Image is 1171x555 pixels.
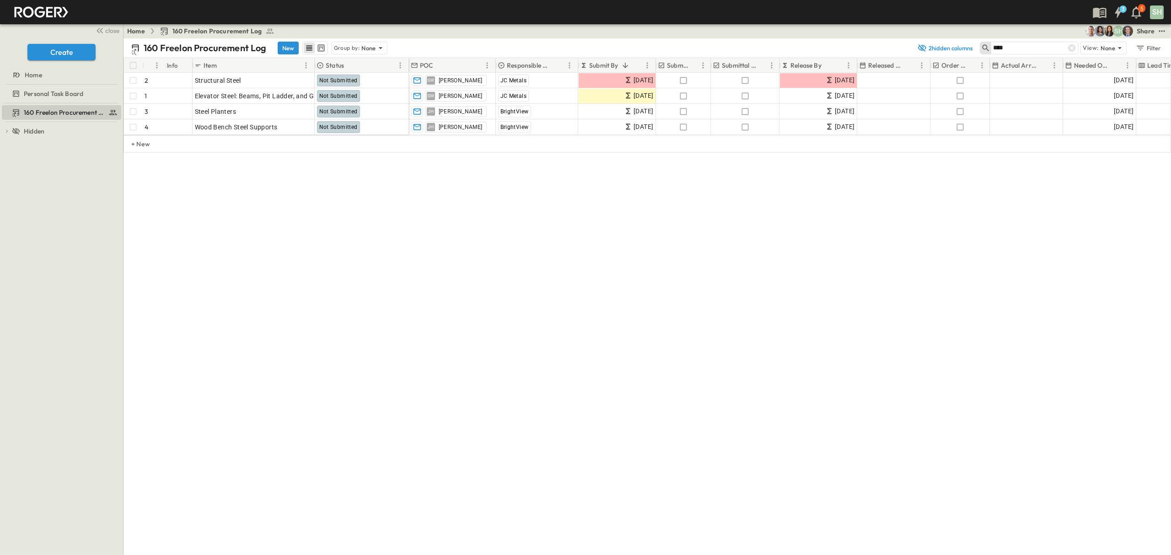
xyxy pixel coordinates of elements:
[1150,5,1164,19] div: SH
[2,106,119,119] a: 160 Freelon Procurement Log
[500,108,529,115] span: BrightView
[667,61,688,70] p: Submitted?
[969,60,979,70] button: Sort
[1114,106,1133,117] span: [DATE]
[634,106,653,117] span: [DATE]
[435,60,446,70] button: Sort
[1104,26,1115,37] img: Kim Bowen (kbowen@cahill-sf.com)
[835,122,854,132] span: [DATE]
[1149,5,1165,20] button: SH
[500,77,527,84] span: JC Metals
[195,76,241,85] span: Structural Steel
[278,42,299,54] button: New
[24,127,44,136] span: Hidden
[315,43,327,53] button: kanban view
[1135,43,1161,53] div: Filter
[2,105,121,120] div: 160 Freelon Procurement Logtest
[92,24,121,37] button: close
[843,60,854,71] button: Menu
[620,60,630,70] button: Sort
[835,106,854,117] span: [DATE]
[334,43,360,53] p: Group by:
[835,75,854,85] span: [DATE]
[145,76,148,85] p: 2
[24,108,105,117] span: 160 Freelon Procurement Log
[1122,5,1124,13] h6: 3
[204,61,217,70] p: Item
[1095,26,1106,37] img: Fabiola Canchola (fcanchola@cahill-sf.com)
[1132,42,1164,54] button: Filter
[1083,43,1099,53] p: View:
[507,61,552,70] p: Responsible Contractor
[127,27,280,36] nav: breadcrumbs
[916,60,927,71] button: Menu
[319,93,358,99] span: Not Submitted
[1122,60,1133,71] button: Menu
[427,80,435,80] span: SW
[165,58,193,73] div: Info
[24,89,83,98] span: Personal Task Board
[346,60,356,70] button: Sort
[835,91,854,101] span: [DATE]
[395,60,406,71] button: Menu
[25,70,42,80] span: Home
[1085,26,1096,37] img: Mickie Parrish (mparrish@cahill-sf.com)
[766,60,777,71] button: Menu
[1114,122,1133,132] span: [DATE]
[301,60,312,71] button: Menu
[172,27,262,36] span: 160 Freelon Procurement Log
[146,60,156,70] button: Sort
[589,61,618,70] p: Submit By
[1113,26,1124,37] div: Steven Habon (shabon@guzmangc.com)
[1137,27,1155,36] div: Share
[759,60,769,70] button: Sort
[634,91,653,101] span: [DATE]
[500,93,527,99] span: JC Metals
[1112,60,1122,70] button: Sort
[304,43,315,53] button: row view
[500,124,529,130] span: BrightView
[1122,26,1133,37] img: Jared Salin (jsalin@cahill-sf.com)
[326,61,344,70] p: Status
[439,108,483,115] span: [PERSON_NAME]
[144,42,267,54] p: 160 Freelon Procurement Log
[564,60,575,71] button: Menu
[868,61,904,70] p: Released Date
[977,60,988,71] button: Menu
[142,58,165,73] div: #
[482,60,493,71] button: Menu
[195,107,236,116] span: Steel Planters
[642,60,653,71] button: Menu
[319,108,358,115] span: Not Submitted
[698,60,709,71] button: Menu
[1114,91,1133,101] span: [DATE]
[105,26,119,35] span: close
[361,43,376,53] p: None
[167,53,178,78] div: Info
[1074,61,1110,70] p: Needed Onsite
[690,60,700,70] button: Sort
[912,42,978,54] button: 2hidden columns
[145,123,148,132] p: 4
[554,60,564,70] button: Sort
[634,122,653,132] span: [DATE]
[1114,75,1133,85] span: [DATE]
[319,77,358,84] span: Not Submitted
[131,139,137,149] p: + New
[823,60,833,70] button: Sort
[145,107,148,116] p: 3
[941,61,967,70] p: Order Confirmed?
[219,60,229,70] button: Sort
[428,111,434,112] span: JH
[1049,60,1060,71] button: Menu
[634,75,653,85] span: [DATE]
[151,60,162,71] button: Menu
[2,86,121,101] div: Personal Task Boardtest
[439,92,483,100] span: [PERSON_NAME]
[439,77,483,84] span: [PERSON_NAME]
[27,44,96,60] button: Create
[1109,4,1127,21] button: 3
[420,61,434,70] p: POC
